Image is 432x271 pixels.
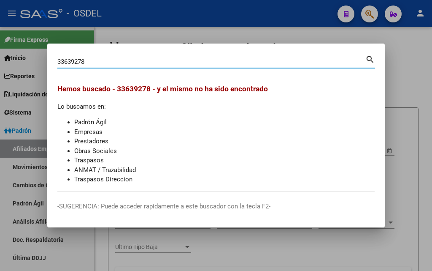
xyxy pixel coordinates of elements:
li: Obras Sociales [74,146,375,156]
mat-icon: search [365,54,375,64]
li: Traspasos Direccion [74,175,375,184]
li: ANMAT / Trazabilidad [74,165,375,175]
li: Prestadores [74,137,375,146]
p: -SUGERENCIA: Puede acceder rapidamente a este buscador con la tecla F2- [57,202,375,211]
li: Empresas [74,127,375,137]
iframe: Intercom live chat [403,242,424,263]
li: Padrón Ágil [74,118,375,127]
li: Traspasos [74,156,375,165]
span: Hemos buscado - 33639278 - y el mismo no ha sido encontrado [57,85,268,93]
div: Lo buscamos en: [57,83,375,184]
